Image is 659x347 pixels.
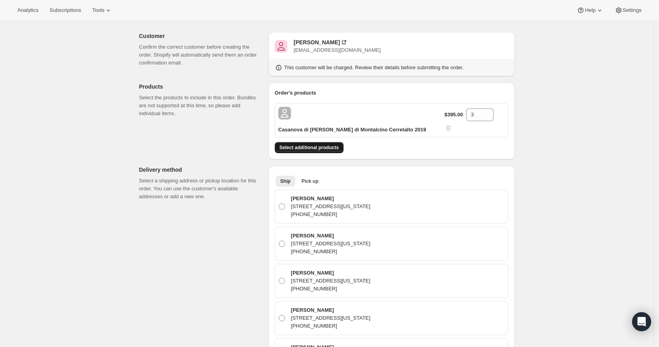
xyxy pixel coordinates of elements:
button: Analytics [13,5,43,16]
p: [PHONE_NUMBER] [291,322,370,330]
span: Jeffrey Zell [275,40,287,53]
p: Products [139,83,262,91]
p: [STREET_ADDRESS][US_STATE] [291,314,370,322]
p: [PHONE_NUMBER] [291,285,370,293]
p: Select a shipping address or pickup location for this order. You can use the customer's available... [139,177,262,201]
p: Customer [139,32,262,40]
span: Default Title [278,107,291,119]
p: [PHONE_NUMBER] [291,210,370,218]
p: Casanova di [PERSON_NAME] di Montalcino Cerretalto 2019 [278,126,426,134]
span: Ship [280,178,291,184]
button: Settings [610,5,646,16]
button: Select additional products [275,142,344,153]
span: Order's products [275,90,316,96]
p: [STREET_ADDRESS][US_STATE] [291,203,370,210]
p: [PERSON_NAME] [291,269,370,277]
p: Delivery method [139,166,262,174]
span: Tools [92,7,104,13]
div: [PERSON_NAME] [294,38,340,46]
button: Help [572,5,608,16]
p: [PHONE_NUMBER] [291,248,370,256]
span: Select additional products [279,144,339,151]
button: Subscriptions [45,5,86,16]
span: Pick up [302,178,319,184]
p: [PERSON_NAME] [291,306,370,314]
span: Analytics [17,7,38,13]
span: [EMAIL_ADDRESS][DOMAIN_NAME] [294,47,381,53]
span: Help [585,7,595,13]
span: Subscriptions [49,7,81,13]
p: Select the products to include in this order. Bundles are not supported at this time, so please a... [139,94,262,118]
div: Open Intercom Messenger [632,312,651,331]
p: [PERSON_NAME] [291,232,370,240]
p: This customer will be charged. Review their details before submitting the order. [284,64,464,72]
p: [STREET_ADDRESS][US_STATE] [291,277,370,285]
span: Settings [623,7,642,13]
p: Confirm the correct customer before creating the order. Shopify will automatically send them an o... [139,43,262,67]
p: [PERSON_NAME] [291,195,370,203]
p: $395.00 [444,111,463,119]
p: [STREET_ADDRESS][US_STATE] [291,240,370,248]
button: Tools [87,5,117,16]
